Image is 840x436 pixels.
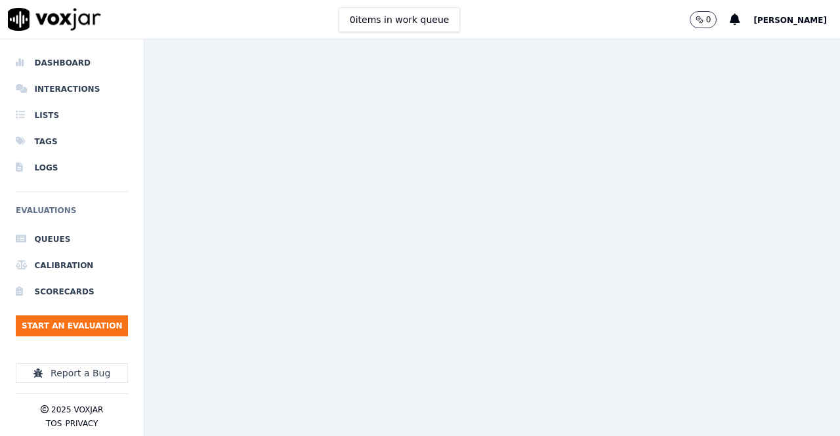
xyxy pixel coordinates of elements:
[16,315,128,336] button: Start an Evaluation
[16,76,128,102] a: Interactions
[51,405,103,415] p: 2025 Voxjar
[8,8,101,31] img: voxjar logo
[690,11,730,28] button: 0
[706,14,711,25] p: 0
[16,102,128,129] a: Lists
[16,50,128,76] a: Dashboard
[16,129,128,155] a: Tags
[16,363,128,383] button: Report a Bug
[753,12,840,28] button: [PERSON_NAME]
[339,7,461,32] button: 0items in work queue
[16,203,128,226] h6: Evaluations
[16,279,128,305] a: Scorecards
[16,226,128,252] a: Queues
[16,155,128,181] a: Logs
[753,16,827,25] span: [PERSON_NAME]
[65,418,98,429] button: Privacy
[690,11,717,28] button: 0
[16,252,128,279] a: Calibration
[46,418,62,429] button: TOS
